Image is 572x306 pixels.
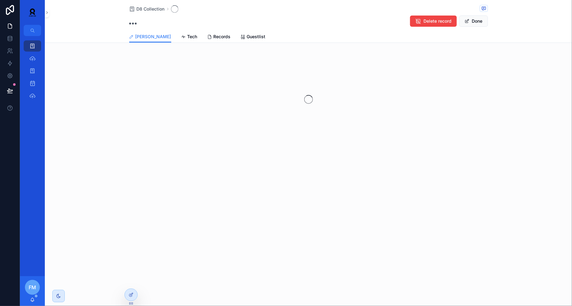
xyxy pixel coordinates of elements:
a: Tech [181,31,197,43]
span: Delete record [424,18,452,24]
span: Guestlist [247,34,266,40]
span: Tech [187,34,197,40]
a: [PERSON_NAME] [129,31,171,43]
img: App logo [25,7,40,17]
button: Done [459,16,488,27]
a: Records [207,31,231,43]
span: FM [29,284,36,291]
span: [PERSON_NAME] [135,34,171,40]
button: Delete record [410,16,457,27]
a: Guestlist [241,31,266,43]
span: Records [214,34,231,40]
div: scrollable content [20,36,45,109]
span: D8 Collection [137,6,165,12]
a: D8 Collection [129,6,165,12]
